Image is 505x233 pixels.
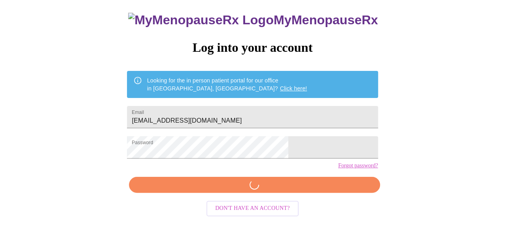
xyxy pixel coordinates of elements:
[338,163,378,169] a: Forgot password?
[204,204,301,211] a: Don't have an account?
[206,201,299,216] button: Don't have an account?
[215,204,290,213] span: Don't have an account?
[280,85,307,92] a: Click here!
[128,13,273,27] img: MyMenopauseRx Logo
[127,40,378,55] h3: Log into your account
[147,73,307,96] div: Looking for the in person patient portal for our office in [GEOGRAPHIC_DATA], [GEOGRAPHIC_DATA]?
[128,13,378,27] h3: MyMenopauseRx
